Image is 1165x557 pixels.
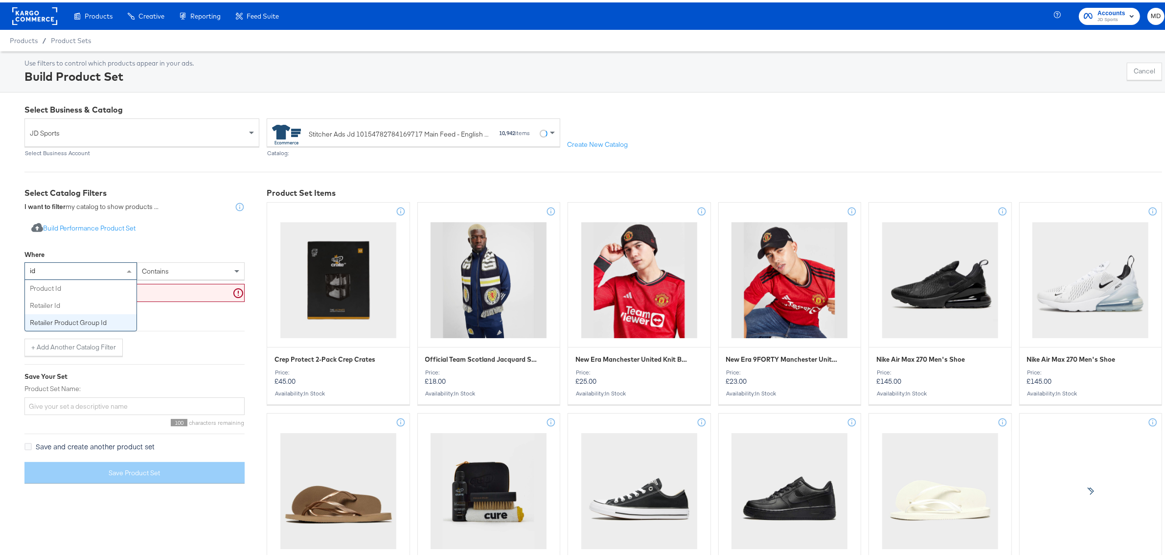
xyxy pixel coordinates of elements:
[274,388,402,395] div: Availability :
[304,387,325,395] span: in stock
[24,217,142,235] button: Build Performance Product Set
[24,200,66,209] strong: I want to filter
[876,367,1004,383] p: £145.00
[274,367,402,383] p: £45.00
[24,417,245,424] div: characters remaining
[25,295,137,312] div: retailer id
[726,352,841,362] span: New Era 9FORTY Manchester United Adjustable Cap
[1027,367,1155,383] p: £145.00
[138,10,164,18] span: Creative
[51,34,91,42] a: Product Sets
[85,10,113,18] span: Products
[1027,352,1116,362] span: Nike Air Max 270 Men's Shoe
[425,367,553,373] div: Price:
[876,367,1004,373] div: Price:
[247,10,279,18] span: Feed Suite
[499,127,530,134] div: items
[24,102,1162,113] div: Select Business & Catalog
[1147,5,1165,23] button: MD
[755,387,777,395] span: in stock
[24,370,245,379] div: Save Your Set
[24,200,159,209] div: my catalog to show products ...
[1127,60,1162,78] button: Cancel
[24,185,245,196] div: Select Catalog Filters
[425,367,553,383] p: £18.00
[906,387,927,395] span: in stock
[24,248,45,257] div: Where
[24,66,194,82] div: Build Product Set
[309,127,489,137] div: Stitcher Ads Jd 10154782784169717 Main Feed - English ([GEOGRAPHIC_DATA]) #stitcherads #product-c...
[726,388,854,395] div: Availability :
[605,387,626,395] span: in stock
[25,312,137,329] div: retailer product group id
[190,10,221,18] span: Reporting
[575,367,703,373] div: Price:
[876,388,1004,395] div: Availability :
[1056,387,1077,395] span: in stock
[38,34,51,42] span: /
[1097,14,1125,22] span: JD Sports
[1027,388,1155,395] div: Availability :
[274,367,402,373] div: Price:
[876,352,965,362] span: Nike Air Max 270 Men's Shoe
[36,439,155,449] span: Save and create another product set
[560,134,635,151] button: Create New Catalog
[575,388,703,395] div: Availability :
[1151,8,1161,20] span: MD
[274,352,375,362] span: Crep Protect 2-Pack Crep Crates
[575,352,690,362] span: New Era Manchester United Knit Beanie Hat
[142,264,169,273] span: contains
[24,382,245,391] label: Product Set Name:
[455,387,476,395] span: in stock
[267,185,1162,196] div: Product Set Items
[1079,5,1140,23] button: AccountsJD Sports
[499,127,515,134] strong: 10,942
[1097,6,1125,16] span: Accounts
[425,388,553,395] div: Availability :
[24,56,194,66] div: Use filters to control which products appear in your ads.
[24,395,245,413] input: Give your set a descriptive name
[575,367,703,383] p: £25.00
[171,417,187,424] span: 100
[267,147,560,154] div: Catalog:
[25,278,137,295] div: product id
[24,336,123,354] button: + Add Another Catalog Filter
[1027,367,1155,373] div: Price:
[726,367,854,373] div: Price:
[726,367,854,383] p: £23.00
[425,352,540,362] span: Official Team Scotland Jacquard Scarf
[10,34,38,42] span: Products
[24,147,259,154] div: Select Business Account
[30,122,247,139] span: JD Sports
